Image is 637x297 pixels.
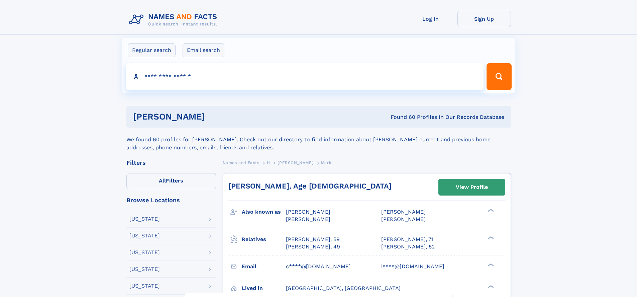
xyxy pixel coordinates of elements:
[381,216,426,222] span: [PERSON_NAME]
[278,160,313,165] span: [PERSON_NAME]
[439,179,505,195] a: View Profile
[286,285,401,291] span: [GEOGRAPHIC_DATA], [GEOGRAPHIC_DATA]
[228,182,392,190] a: [PERSON_NAME], Age [DEMOGRAPHIC_DATA]
[321,160,331,165] span: Mark
[286,209,330,215] span: [PERSON_NAME]
[267,160,270,165] span: H
[129,250,160,255] div: [US_STATE]
[267,158,270,167] a: H
[126,160,216,166] div: Filters
[487,63,511,90] button: Search Button
[242,261,286,272] h3: Email
[457,11,511,27] a: Sign Up
[126,197,216,203] div: Browse Locations
[286,236,340,243] a: [PERSON_NAME], 59
[129,267,160,272] div: [US_STATE]
[286,216,330,222] span: [PERSON_NAME]
[133,113,298,121] h1: [PERSON_NAME]
[126,11,223,29] img: Logo Names and Facts
[486,263,494,267] div: ❯
[242,234,286,245] h3: Relatives
[486,235,494,240] div: ❯
[381,243,435,250] a: [PERSON_NAME], 52
[126,63,484,90] input: search input
[128,43,176,57] label: Regular search
[126,128,511,152] div: We found 60 profiles for [PERSON_NAME]. Check out our directory to find information about [PERSON...
[286,243,340,250] a: [PERSON_NAME], 49
[278,158,313,167] a: [PERSON_NAME]
[486,208,494,213] div: ❯
[126,173,216,189] label: Filters
[298,114,504,121] div: Found 60 Profiles In Our Records Database
[381,209,426,215] span: [PERSON_NAME]
[486,284,494,289] div: ❯
[223,158,259,167] a: Names and Facts
[381,236,433,243] a: [PERSON_NAME], 71
[456,179,488,195] div: View Profile
[159,177,166,184] span: All
[242,283,286,294] h3: Lived in
[404,11,457,27] a: Log In
[129,283,160,289] div: [US_STATE]
[129,233,160,238] div: [US_STATE]
[183,43,224,57] label: Email search
[129,216,160,222] div: [US_STATE]
[242,206,286,218] h3: Also known as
